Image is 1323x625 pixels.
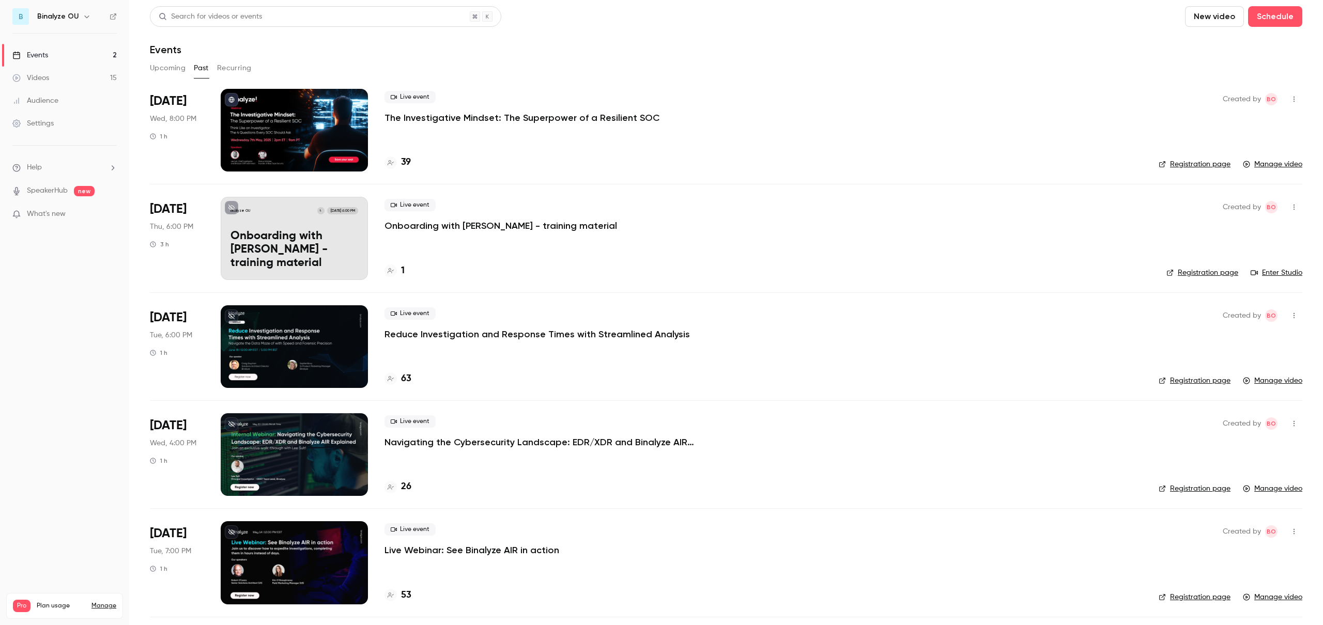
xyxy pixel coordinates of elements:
a: Registration page [1159,159,1230,169]
a: SpeakerHub [27,185,68,196]
span: Live event [384,415,436,428]
span: new [74,186,95,196]
span: Wed, 4:00 PM [150,438,196,448]
span: What's new [27,209,66,220]
a: The Investigative Mindset: The Superpower of a Resilient SOC [384,112,659,124]
span: Created by [1223,93,1261,105]
p: Binalyze OU [230,208,250,213]
span: Binalyze OU [1265,201,1278,213]
span: BO [1267,93,1276,105]
span: Binalyze OU [1265,417,1278,430]
a: Manage video [1243,483,1302,494]
iframe: Noticeable Trigger [104,210,117,219]
div: 1 h [150,349,167,357]
a: Navigating the Cybersecurity Landscape: EDR/XDR and Binalyze AIR Explained [384,436,695,448]
a: Onboarding with [PERSON_NAME] - training material [384,220,617,232]
a: Manage video [1243,376,1302,386]
div: Events [12,50,48,60]
h1: Events [150,43,181,56]
span: Tue, 7:00 PM [150,546,191,556]
div: May 7 Wed, 8:00 PM (Europe/Sarajevo) [150,89,204,171]
a: Registration page [1159,376,1230,386]
span: Binalyze OU [1265,309,1278,322]
span: BO [1267,525,1276,538]
a: 39 [384,155,411,169]
a: 26 [384,480,411,494]
span: BO [1267,309,1276,322]
span: Live event [384,91,436,103]
span: B [19,11,23,22]
span: Created by [1223,525,1261,538]
span: Created by [1223,201,1261,213]
a: Registration page [1159,483,1230,494]
span: Tue, 6:00 PM [150,330,192,340]
span: Binalyze OU [1265,525,1278,538]
div: 3 h [150,240,169,248]
h4: 1 [401,264,405,278]
span: [DATE] [150,525,187,542]
a: Reduce Investigation and Response Times with Streamlined Analysis [384,328,690,340]
h4: 53 [401,588,411,602]
span: [DATE] [150,417,187,434]
button: Past [194,60,209,76]
a: Live Webinar: See Binalyze AIR in action [384,544,559,556]
a: Registration page [1166,268,1238,278]
h4: 26 [401,480,411,494]
div: 1 h [150,457,167,465]
div: May 14 Tue, 7:00 PM (Europe/Sarajevo) [150,521,204,604]
div: Videos [12,73,49,83]
div: L [317,207,325,215]
a: Manage [91,602,116,610]
div: 1 h [150,565,167,573]
div: Settings [12,118,54,129]
span: Binalyze OU [1265,93,1278,105]
a: Enter Studio [1251,268,1302,278]
span: BO [1267,201,1276,213]
span: Help [27,162,42,173]
h6: Binalyze OU [37,11,79,22]
span: Created by [1223,309,1261,322]
div: Nov 21 Thu, 6:00 PM (Europe/Sarajevo) [150,197,204,279]
p: Onboarding with [PERSON_NAME] - training material [230,230,358,270]
a: Registration page [1159,592,1230,602]
a: Binalyze OUL[DATE] 6:00 PMOnboarding with [PERSON_NAME] - training material [221,197,368,279]
button: New video [1185,6,1244,27]
h4: 63 [401,372,411,386]
span: [DATE] [150,201,187,217]
span: Wed, 8:00 PM [150,114,196,124]
span: Created by [1223,417,1261,430]
div: 1 h [150,132,167,140]
span: Live event [384,307,436,320]
div: Search for videos or events [159,11,262,22]
a: 63 [384,372,411,386]
button: Upcoming [150,60,186,76]
div: Jun 18 Tue, 7:00 PM (Europe/Istanbul) [150,305,204,388]
span: Plan usage [37,602,85,610]
h4: 39 [401,155,411,169]
a: Manage video [1243,159,1302,169]
span: Live event [384,523,436,536]
span: [DATE] 6:00 PM [327,207,358,214]
span: [DATE] [150,93,187,110]
span: BO [1267,417,1276,430]
span: Thu, 6:00 PM [150,222,193,232]
span: [DATE] [150,309,187,326]
div: May 22 Wed, 4:00 PM (Europe/Sarajevo) [150,413,204,496]
div: Audience [12,96,58,106]
a: 1 [384,264,405,278]
a: Manage video [1243,592,1302,602]
li: help-dropdown-opener [12,162,117,173]
button: Recurring [217,60,252,76]
span: Live event [384,199,436,211]
a: 53 [384,588,411,602]
button: Schedule [1248,6,1302,27]
span: Pro [13,600,30,612]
